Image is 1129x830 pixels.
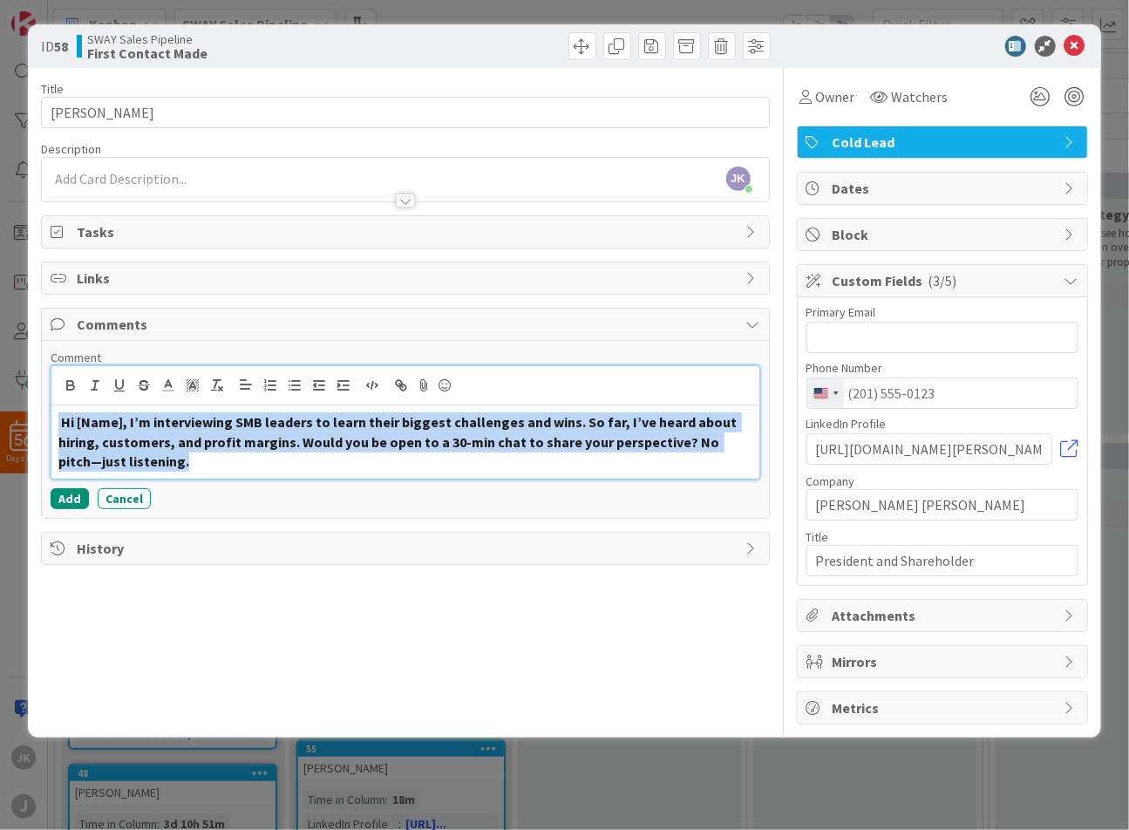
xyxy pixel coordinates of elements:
[806,529,829,545] label: Title
[54,37,68,55] b: 58
[726,167,751,191] span: JK
[41,36,68,57] span: ID
[806,306,1078,318] div: Primary Email
[41,141,101,157] span: Description
[77,268,737,289] span: Links
[928,272,957,289] span: ( 3/5 )
[77,221,737,242] span: Tasks
[41,81,64,97] label: Title
[87,32,207,46] span: SWAY Sales Pipeline
[833,178,1056,199] span: Dates
[98,488,151,509] button: Cancel
[41,97,769,128] input: type card name here...
[806,473,855,489] label: Company
[806,378,1078,409] input: (201) 555-0123
[806,362,1078,374] div: Phone Number
[806,418,1078,430] div: LinkedIn Profile
[87,46,207,60] b: First Contact Made
[833,697,1056,718] span: Metrics
[833,605,1056,626] span: Attachments
[833,651,1056,672] span: Mirrors
[833,132,1056,153] span: Cold Lead
[807,378,844,408] button: Selected country
[77,314,737,335] span: Comments
[816,86,855,107] span: Owner
[51,350,101,365] span: Comment
[51,488,89,509] button: Add
[77,538,737,559] span: History
[833,270,1056,291] span: Custom Fields
[833,224,1056,245] span: Block
[892,86,949,107] span: Watchers
[58,413,739,470] strong: Hi [Name], I’m interviewing SMB leaders to learn their biggest challenges and wins. So far, I’ve ...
